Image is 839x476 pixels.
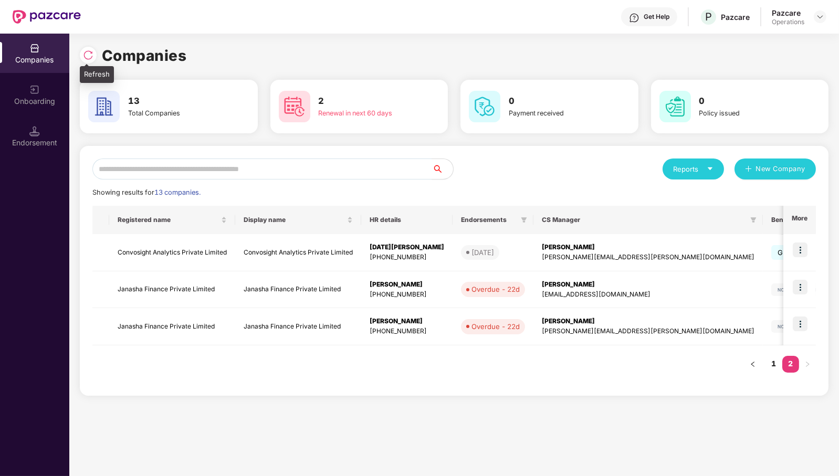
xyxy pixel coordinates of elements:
div: [PERSON_NAME] [542,242,754,252]
span: Display name [244,216,345,224]
h1: Companies [102,44,187,67]
span: caret-down [707,165,714,172]
td: Janasha Finance Private Limited [235,271,361,309]
div: [PERSON_NAME] [542,280,754,290]
img: svg+xml;base64,PHN2ZyB4bWxucz0iaHR0cDovL3d3dy53My5vcmcvMjAwMC9zdmciIHdpZHRoPSIxMjIiIGhlaWdodD0iMj... [771,283,835,296]
a: 2 [782,356,799,372]
div: [DATE][PERSON_NAME] [370,242,444,252]
div: [PERSON_NAME] [370,280,444,290]
th: Registered name [109,206,235,234]
span: left [750,361,756,367]
img: svg+xml;base64,PHN2ZyB3aWR0aD0iMjAiIGhlaWdodD0iMjAiIHZpZXdCb3g9IjAgMCAyMCAyMCIgZmlsbD0ibm9uZSIgeG... [29,84,40,95]
img: svg+xml;base64,PHN2ZyB4bWxucz0iaHR0cDovL3d3dy53My5vcmcvMjAwMC9zdmciIHdpZHRoPSI2MCIgaGVpZ2h0PSI2MC... [659,91,691,122]
th: More [783,206,816,234]
div: Reports [673,164,714,174]
span: Endorsements [461,216,517,224]
div: [PHONE_NUMBER] [370,290,444,300]
span: CS Manager [542,216,746,224]
img: svg+xml;base64,PHN2ZyBpZD0iUmVsb2FkLTMyeDMyIiB4bWxucz0iaHR0cDovL3d3dy53My5vcmcvMjAwMC9zdmciIHdpZH... [83,50,93,60]
button: right [799,356,816,373]
li: Previous Page [744,356,761,373]
td: Convosight Analytics Private Limited [235,234,361,271]
span: filter [750,217,757,223]
img: New Pazcare Logo [13,10,81,24]
td: Janasha Finance Private Limited [235,308,361,345]
span: filter [748,214,759,226]
img: svg+xml;base64,PHN2ZyB4bWxucz0iaHR0cDovL3d3dy53My5vcmcvMjAwMC9zdmciIHdpZHRoPSIxMjIiIGhlaWdodD0iMj... [771,320,835,333]
div: [EMAIL_ADDRESS][DOMAIN_NAME] [542,290,754,300]
button: plusNew Company [735,158,816,179]
div: [PERSON_NAME][EMAIL_ADDRESS][PERSON_NAME][DOMAIN_NAME] [542,252,754,262]
div: Get Help [644,13,669,21]
img: svg+xml;base64,PHN2ZyB4bWxucz0iaHR0cDovL3d3dy53My5vcmcvMjAwMC9zdmciIHdpZHRoPSI2MCIgaGVpZ2h0PSI2MC... [88,91,120,122]
li: 2 [782,356,799,373]
th: Display name [235,206,361,234]
span: search [432,165,453,173]
div: [DATE] [471,247,494,258]
a: 1 [765,356,782,372]
div: [PERSON_NAME] [542,316,754,326]
div: [PERSON_NAME][EMAIL_ADDRESS][PERSON_NAME][DOMAIN_NAME] [542,326,754,336]
div: Overdue - 22d [471,321,520,332]
h3: 2 [319,94,409,108]
div: Pazcare [721,12,750,22]
img: svg+xml;base64,PHN2ZyB3aWR0aD0iMTQuNSIgaGVpZ2h0PSIxNC41IiB2aWV3Qm94PSIwIDAgMTYgMTYiIGZpbGw9Im5vbm... [29,126,40,136]
div: [PHONE_NUMBER] [370,252,444,262]
img: icon [793,280,807,294]
img: svg+xml;base64,PHN2ZyBpZD0iQ29tcGFuaWVzIiB4bWxucz0iaHR0cDovL3d3dy53My5vcmcvMjAwMC9zdmciIHdpZHRoPS... [29,43,40,54]
span: 13 companies. [154,188,201,196]
h3: 0 [699,94,790,108]
td: Convosight Analytics Private Limited [109,234,235,271]
span: Showing results for [92,188,201,196]
li: Next Page [799,356,816,373]
img: svg+xml;base64,PHN2ZyBpZD0iSGVscC0zMngzMiIgeG1sbnM9Imh0dHA6Ly93d3cudzMub3JnLzIwMDAvc3ZnIiB3aWR0aD... [629,13,639,23]
span: filter [519,214,529,226]
div: Payment received [509,108,599,119]
img: icon [793,316,807,331]
div: Total Companies [128,108,218,119]
button: left [744,356,761,373]
img: icon [793,242,807,257]
div: Policy issued [699,108,790,119]
div: Renewal in next 60 days [319,108,409,119]
span: Registered name [118,216,219,224]
span: plus [745,165,752,174]
div: [PHONE_NUMBER] [370,326,444,336]
td: Janasha Finance Private Limited [109,308,235,345]
h3: 0 [509,94,599,108]
div: Refresh [80,66,114,83]
div: Pazcare [772,8,804,18]
img: svg+xml;base64,PHN2ZyB4bWxucz0iaHR0cDovL3d3dy53My5vcmcvMjAwMC9zdmciIHdpZHRoPSI2MCIgaGVpZ2h0PSI2MC... [469,91,500,122]
div: Overdue - 22d [471,284,520,294]
button: search [432,158,454,179]
h3: 13 [128,94,218,108]
li: 1 [765,356,782,373]
span: right [804,361,811,367]
span: GMC [771,245,801,260]
span: P [705,10,712,23]
img: svg+xml;base64,PHN2ZyB4bWxucz0iaHR0cDovL3d3dy53My5vcmcvMjAwMC9zdmciIHdpZHRoPSI2MCIgaGVpZ2h0PSI2MC... [279,91,310,122]
td: Janasha Finance Private Limited [109,271,235,309]
div: Operations [772,18,804,26]
img: svg+xml;base64,PHN2ZyBpZD0iRHJvcGRvd24tMzJ4MzIiIHhtbG5zPSJodHRwOi8vd3d3LnczLm9yZy8yMDAwL3N2ZyIgd2... [816,13,824,21]
div: [PERSON_NAME] [370,316,444,326]
th: HR details [361,206,453,234]
span: New Company [756,164,806,174]
span: filter [521,217,527,223]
